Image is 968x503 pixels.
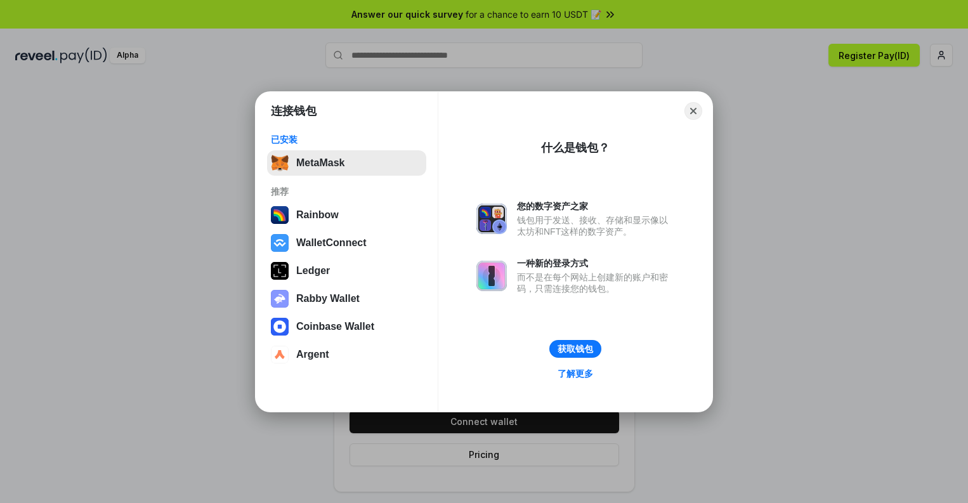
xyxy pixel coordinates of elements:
div: 钱包用于发送、接收、存储和显示像以太坊和NFT这样的数字资产。 [517,214,674,237]
img: svg+xml,%3Csvg%20xmlns%3D%22http%3A%2F%2Fwww.w3.org%2F2000%2Fsvg%22%20width%3D%2228%22%20height%3... [271,262,289,280]
div: 推荐 [271,186,422,197]
button: MetaMask [267,150,426,176]
h1: 连接钱包 [271,103,317,119]
button: Close [684,102,702,120]
div: Rainbow [296,209,339,221]
div: 什么是钱包？ [541,140,610,155]
button: WalletConnect [267,230,426,256]
div: 一种新的登录方式 [517,258,674,269]
div: Coinbase Wallet [296,321,374,332]
img: svg+xml,%3Csvg%20xmlns%3D%22http%3A%2F%2Fwww.w3.org%2F2000%2Fsvg%22%20fill%3D%22none%22%20viewBox... [271,290,289,308]
button: Rabby Wallet [267,286,426,311]
img: svg+xml,%3Csvg%20xmlns%3D%22http%3A%2F%2Fwww.w3.org%2F2000%2Fsvg%22%20fill%3D%22none%22%20viewBox... [476,261,507,291]
img: svg+xml,%3Csvg%20width%3D%2228%22%20height%3D%2228%22%20viewBox%3D%220%200%2028%2028%22%20fill%3D... [271,318,289,336]
div: 获取钱包 [558,343,593,355]
div: Ledger [296,265,330,277]
div: WalletConnect [296,237,367,249]
img: svg+xml,%3Csvg%20width%3D%2228%22%20height%3D%2228%22%20viewBox%3D%220%200%2028%2028%22%20fill%3D... [271,346,289,363]
button: Argent [267,342,426,367]
div: 已安装 [271,134,422,145]
button: Ledger [267,258,426,284]
div: Argent [296,349,329,360]
button: Rainbow [267,202,426,228]
button: 获取钱包 [549,340,601,358]
img: svg+xml,%3Csvg%20width%3D%2228%22%20height%3D%2228%22%20viewBox%3D%220%200%2028%2028%22%20fill%3D... [271,234,289,252]
button: Coinbase Wallet [267,314,426,339]
div: 了解更多 [558,368,593,379]
div: 而不是在每个网站上创建新的账户和密码，只需连接您的钱包。 [517,271,674,294]
a: 了解更多 [550,365,601,382]
img: svg+xml,%3Csvg%20width%3D%22120%22%20height%3D%22120%22%20viewBox%3D%220%200%20120%20120%22%20fil... [271,206,289,224]
div: Rabby Wallet [296,293,360,304]
img: svg+xml,%3Csvg%20xmlns%3D%22http%3A%2F%2Fwww.w3.org%2F2000%2Fsvg%22%20fill%3D%22none%22%20viewBox... [476,204,507,234]
div: MetaMask [296,157,344,169]
img: svg+xml,%3Csvg%20fill%3D%22none%22%20height%3D%2233%22%20viewBox%3D%220%200%2035%2033%22%20width%... [271,154,289,172]
div: 您的数字资产之家 [517,200,674,212]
